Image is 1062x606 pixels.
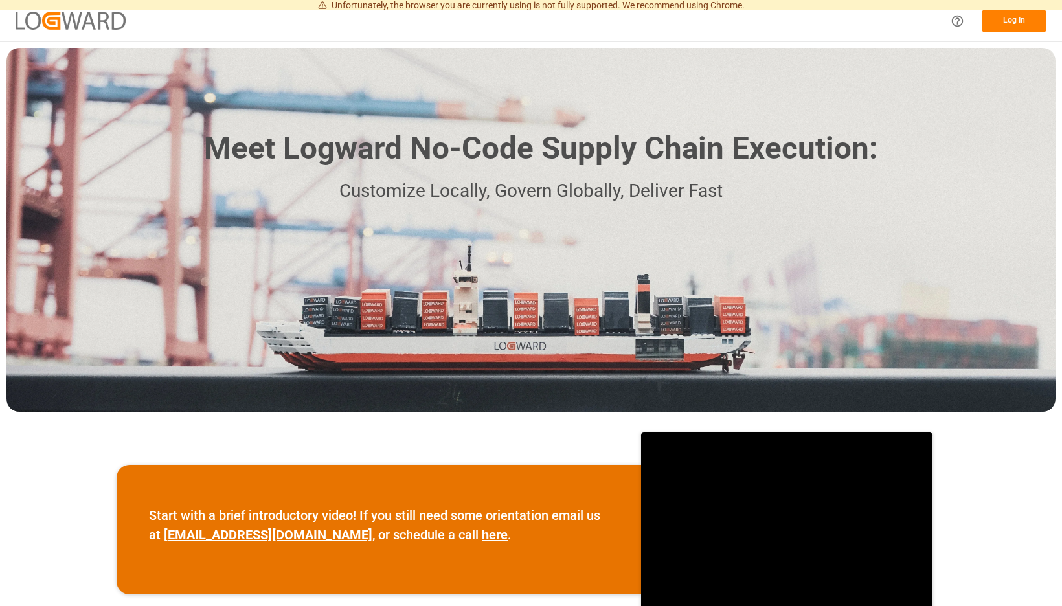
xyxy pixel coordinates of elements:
a: [EMAIL_ADDRESS][DOMAIN_NAME] [164,527,372,543]
img: Logward_new_orange.png [16,12,126,29]
button: Help Center [943,6,972,36]
h1: Meet Logward No-Code Supply Chain Execution: [204,126,877,172]
button: Log In [982,10,1046,32]
a: here [482,527,508,543]
p: Customize Locally, Govern Globally, Deliver Fast [185,177,877,206]
p: Start with a brief introductory video! If you still need some orientation email us at , or schedu... [149,506,609,544]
